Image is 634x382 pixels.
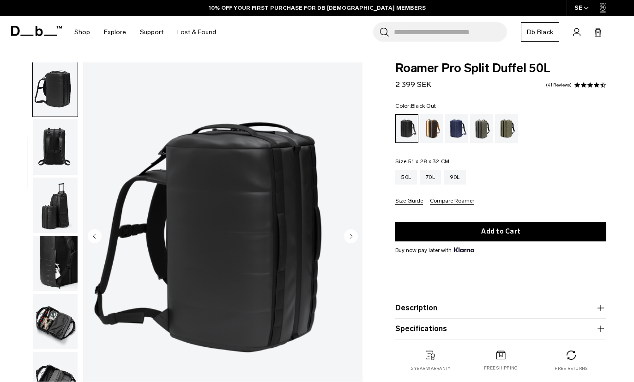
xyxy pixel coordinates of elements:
[67,16,223,49] nav: Main Navigation
[209,4,426,12] a: 10% OFF YOUR FIRST PURCHASE FOR DB [DEMOGRAPHIC_DATA] MEMBERS
[411,365,451,372] p: 2 year warranty
[395,103,436,109] legend: Color:
[32,235,78,292] button: Roamer Pro Split Duffel 50L Black Out
[420,114,443,143] a: Cappuccino
[344,229,358,245] button: Next slide
[395,159,449,164] legend: Size:
[33,62,78,117] img: Roamer Pro Split Duffel 50L Black Out
[395,302,606,314] button: Description
[74,16,90,49] a: Shop
[470,114,493,143] a: Forest Green
[484,365,518,371] p: Free shipping
[33,119,78,175] img: Roamer Pro Split Duffel 50L Black Out
[140,16,163,49] a: Support
[395,198,423,205] button: Size Guide
[395,323,606,334] button: Specifications
[521,22,559,42] a: Db Black
[88,229,102,245] button: Previous slide
[32,61,78,117] button: Roamer Pro Split Duffel 50L Black Out
[177,16,216,49] a: Lost & Found
[33,178,78,233] img: Roamer Pro Split Duffel 50L Black Out
[420,170,441,185] a: 70L
[411,103,436,109] span: Black Out
[546,83,572,87] a: 41 reviews
[33,236,78,291] img: Roamer Pro Split Duffel 50L Black Out
[395,80,431,89] span: 2 399 SEK
[454,247,474,252] img: {"height" => 20, "alt" => "Klarna"}
[395,246,474,254] span: Buy now pay later with
[495,114,518,143] a: Mash Green
[395,62,606,74] span: Roamer Pro Split Duffel 50L
[408,158,450,165] span: 51 x 28 x 32 CM
[32,294,78,350] button: Roamer Pro Split Duffel 50L Black Out
[395,222,606,241] button: Add to Cart
[32,119,78,175] button: Roamer Pro Split Duffel 50L Black Out
[32,177,78,234] button: Roamer Pro Split Duffel 50L Black Out
[104,16,126,49] a: Explore
[445,114,468,143] a: Blue Hour
[395,114,418,143] a: Black Out
[395,170,417,185] a: 50L
[555,365,587,372] p: Free returns
[430,198,474,205] button: Compare Roamer
[33,294,78,350] img: Roamer Pro Split Duffel 50L Black Out
[444,170,466,185] a: 90L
